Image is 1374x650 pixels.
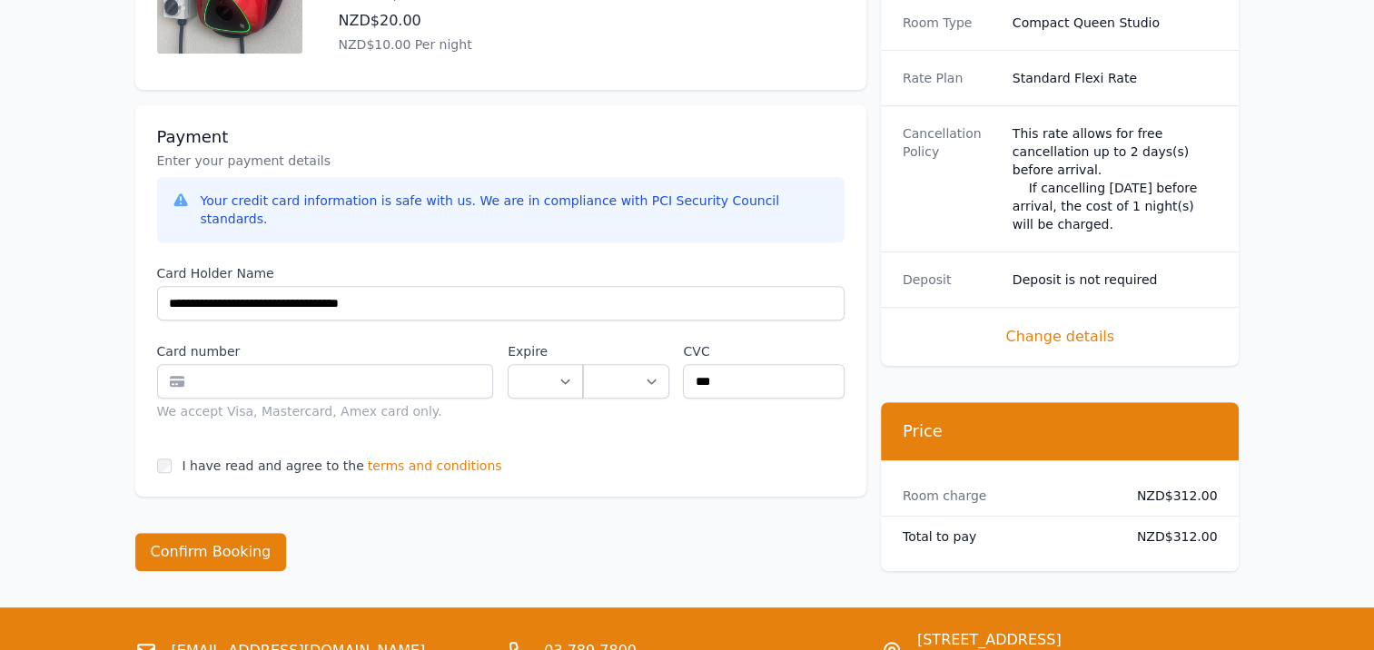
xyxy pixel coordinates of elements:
[339,10,729,32] p: NZD$20.00
[368,457,502,475] span: terms and conditions
[903,124,998,233] dt: Cancellation Policy
[1122,527,1218,546] dd: NZD$312.00
[135,533,287,571] button: Confirm Booking
[1013,124,1218,233] div: This rate allows for free cancellation up to 2 days(s) before arrival. If cancelling [DATE] befor...
[903,69,998,87] dt: Rate Plan
[157,126,845,148] h3: Payment
[583,342,668,360] label: .
[201,192,830,228] div: Your credit card information is safe with us. We are in compliance with PCI Security Council stan...
[508,342,583,360] label: Expire
[183,458,364,473] label: I have read and agree to the
[157,152,845,170] p: Enter your payment details
[157,402,494,420] div: We accept Visa, Mastercard, Amex card only.
[903,271,998,289] dt: Deposit
[903,326,1218,348] span: Change details
[683,342,844,360] label: CVC
[157,342,494,360] label: Card number
[903,487,1108,505] dt: Room charge
[157,264,845,282] label: Card Holder Name
[903,14,998,32] dt: Room Type
[1013,14,1218,32] dd: Compact Queen Studio
[1122,487,1218,505] dd: NZD$312.00
[1013,69,1218,87] dd: Standard Flexi Rate
[339,35,729,54] p: NZD$10.00 Per night
[903,527,1108,546] dt: Total to pay
[1013,271,1218,289] dd: Deposit is not required
[903,420,1218,442] h3: Price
